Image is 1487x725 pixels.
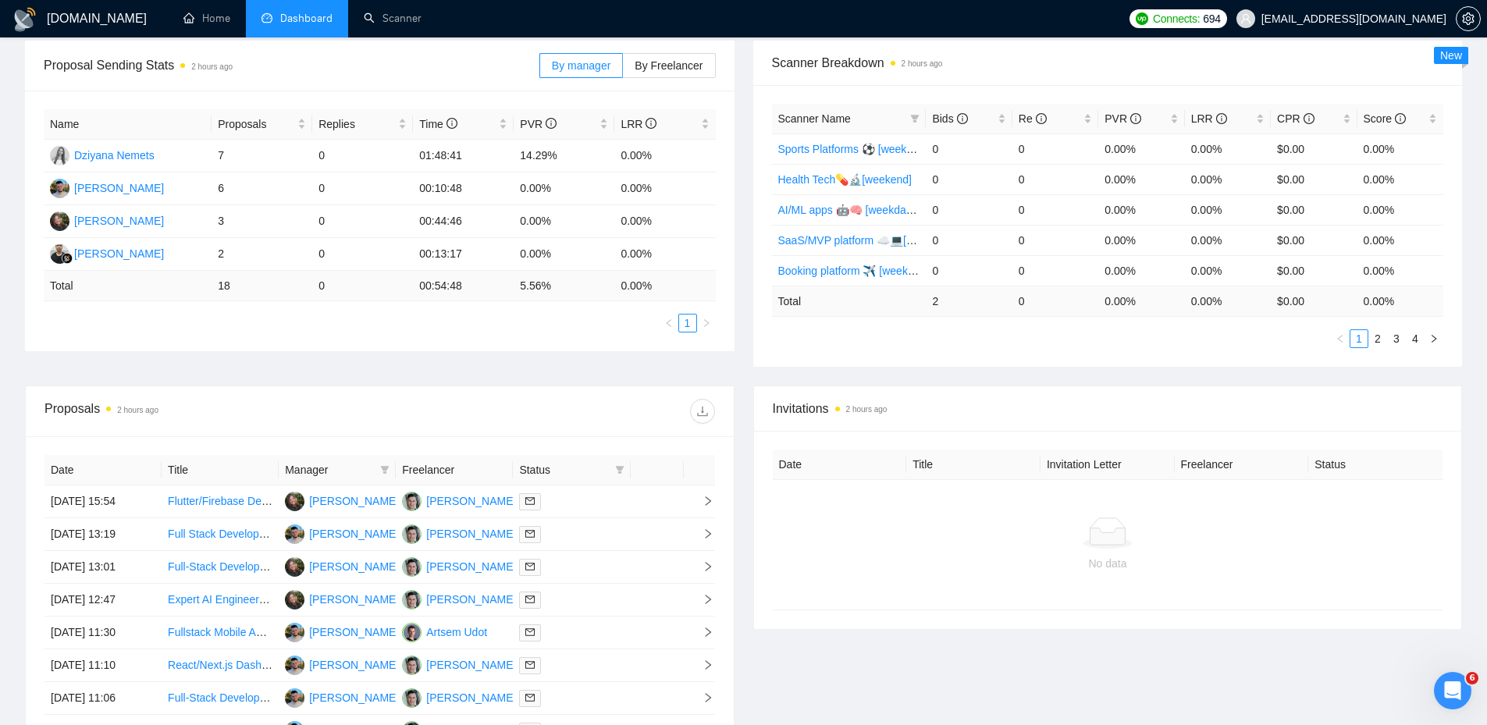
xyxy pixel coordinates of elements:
span: PVR [1105,112,1141,125]
td: 00:10:48 [413,172,514,205]
img: gigradar-bm.png [62,253,73,264]
a: searchScanner [364,12,422,25]
span: Invitations [773,399,1443,418]
a: AI/ML apps 🤖🧠 [weekdays] [778,204,920,216]
td: [DATE] 13:01 [44,551,162,584]
a: setting [1456,12,1481,25]
a: HH[PERSON_NAME] [285,560,399,572]
div: Proposals [44,399,379,424]
iframe: Intercom live chat [1434,672,1471,709]
span: filter [907,107,923,130]
time: 2 hours ago [902,59,943,68]
td: Total [44,271,212,301]
th: Freelancer [396,455,513,485]
td: 00:13:17 [413,238,514,271]
a: React/Next.js Dashboard for Sim Racing Team Management (Supabase Integration) [168,659,575,671]
td: 6 [212,172,312,205]
a: YN[PERSON_NAME] [402,658,516,670]
span: mail [525,627,535,637]
img: YN [402,492,422,511]
span: Status [519,461,608,478]
a: AK[PERSON_NAME] [285,527,399,539]
td: 0.00 % [1357,286,1443,316]
td: Full-Stack Developer (Laravel) for car rental development [162,551,279,584]
span: filter [380,465,390,474]
span: LRR [621,118,656,130]
a: 1 [679,315,696,332]
span: right [690,561,713,572]
span: mail [525,595,535,604]
td: 0.00% [1357,133,1443,164]
td: 0.00% [1185,194,1271,225]
td: 0.00% [1357,164,1443,194]
li: 2 [1368,329,1387,348]
div: [PERSON_NAME] [309,525,399,542]
th: Title [162,455,279,485]
a: 4 [1407,330,1424,347]
a: AK[PERSON_NAME] [285,625,399,638]
div: [PERSON_NAME] [74,245,164,262]
div: [PERSON_NAME] [309,656,399,673]
time: 2 hours ago [191,62,233,71]
td: [DATE] 11:30 [44,617,162,649]
td: 0.00% [1357,225,1443,255]
button: download [690,399,715,424]
td: $0.00 [1271,194,1357,225]
a: YN[PERSON_NAME] [402,527,516,539]
img: YN [402,590,422,609]
td: 00:44:46 [413,205,514,238]
button: left [660,314,678,332]
th: Name [44,109,212,140]
div: [PERSON_NAME] [426,525,516,542]
span: LRR [1191,112,1227,125]
span: right [690,528,713,539]
a: Expert AI Engineer Needed for Health-Tech MVP Development [168,593,471,606]
td: 14.29% [514,140,614,172]
img: YN [402,656,422,675]
span: By Freelancer [635,59,703,72]
td: Total [772,286,927,316]
td: 0.00% [1357,255,1443,286]
span: right [690,692,713,703]
span: Scanner Breakdown [772,53,1444,73]
a: Full Stack Developer – React / Laravel / React Native (Remote, Full-Time) [168,528,526,540]
td: $0.00 [1271,255,1357,286]
td: 0.00% [614,205,715,238]
span: filter [612,458,628,482]
td: [DATE] 11:06 [44,682,162,715]
td: $0.00 [1271,225,1357,255]
span: left [1336,334,1345,343]
th: Manager [279,455,396,485]
a: 1 [1350,330,1368,347]
button: right [1425,329,1443,348]
a: FG[PERSON_NAME] [50,247,164,259]
td: 0 [1012,164,1098,194]
td: 0.00% [1185,255,1271,286]
a: Full-Stack Developer for Car Enthusiast Community &amp; Marketplace [168,691,515,704]
span: mail [525,693,535,702]
span: left [664,318,674,328]
img: AK [50,179,69,198]
li: 1 [678,314,697,332]
td: 0.00% [1098,194,1184,225]
img: DN [50,146,69,165]
td: 0.00% [614,172,715,205]
td: 0.00% [1098,255,1184,286]
span: right [702,318,711,328]
span: Re [1019,112,1047,125]
img: AK [285,688,304,708]
span: Bids [932,112,967,125]
a: YN[PERSON_NAME] [402,592,516,605]
td: 0.00% [1185,225,1271,255]
img: YN [402,688,422,708]
span: Replies [318,116,395,133]
td: 0.00% [614,238,715,271]
td: Full Stack Developer – React / Laravel / React Native (Remote, Full-Time) [162,518,279,551]
img: AK [285,623,304,642]
span: info-circle [1216,113,1227,124]
td: 0 [926,164,1012,194]
span: CPR [1277,112,1314,125]
div: [PERSON_NAME] [426,591,516,608]
span: info-circle [957,113,968,124]
td: 0 [312,205,413,238]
